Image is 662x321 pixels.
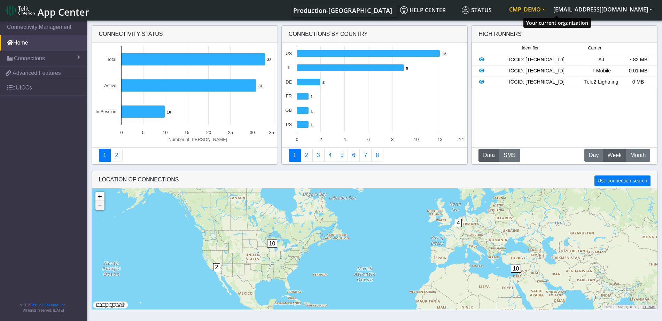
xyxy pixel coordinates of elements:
[311,95,313,99] text: 1
[13,69,61,77] span: Advanced Features
[293,6,392,15] span: Production-[GEOGRAPHIC_DATA]
[549,3,656,16] button: [EMAIL_ADDRESS][DOMAIN_NAME]
[311,123,313,127] text: 1
[499,149,520,162] button: SMS
[604,305,657,310] div: ©2025 MapQuest, |
[104,83,116,88] text: Active
[267,240,278,248] span: 10
[168,137,227,142] text: Number of [PERSON_NAME]
[367,137,370,142] text: 6
[620,56,657,64] div: 7.82 MB
[620,67,657,75] div: 0.01 MB
[269,130,274,135] text: 35
[505,3,549,16] button: CMP_DEMO
[400,6,446,14] span: Help center
[630,151,646,159] span: Month
[14,54,45,63] span: Connections
[583,67,620,75] div: T-Mobile
[228,130,233,135] text: 25
[478,30,522,38] div: High Runners
[213,263,220,271] span: 2
[286,122,292,127] text: PS
[491,78,583,86] div: ICCID: [TECHNICAL_ID]
[589,151,599,159] span: Day
[626,149,650,162] button: Month
[414,137,419,142] text: 10
[6,3,88,18] a: App Center
[167,110,171,114] text: 10
[312,149,325,162] a: Usage per Country
[584,149,603,162] button: Day
[286,51,292,56] text: US
[491,56,583,64] div: ICCID: [TECHNICAL_ID]
[522,45,538,52] span: Identifier
[478,149,499,162] button: Data
[462,6,469,14] img: status.svg
[293,3,392,17] a: Your current platform instance
[320,137,322,142] text: 2
[455,219,462,227] span: 4
[285,108,292,113] text: GB
[289,149,301,162] a: Connections By Country
[336,149,348,162] a: Usage by Carrier
[459,137,464,142] text: 14
[110,149,123,162] a: Deployment status
[359,149,372,162] a: Zero Session
[462,6,492,14] span: Status
[99,149,271,162] nav: Summary paging
[583,56,620,64] div: AJ
[184,130,189,135] text: 15
[400,6,408,14] img: knowledge.svg
[258,84,263,88] text: 31
[437,137,442,142] text: 12
[491,67,583,75] div: ICCID: [TECHNICAL_ID]
[348,149,360,162] a: 14 Days Trend
[282,26,467,43] div: Connections By Country
[92,26,278,43] div: Connectivity status
[286,79,292,85] text: DE
[267,58,271,62] text: 33
[296,137,298,142] text: 0
[250,130,255,135] text: 30
[459,3,505,17] a: Status
[397,3,459,17] a: Help center
[163,130,168,135] text: 10
[620,78,657,86] div: 0 MB
[594,175,650,186] button: Use connection search
[324,149,336,162] a: Connections By Carrier
[120,130,123,135] text: 0
[95,192,104,201] a: Zoom in
[603,149,626,162] button: Week
[322,80,325,85] text: 2
[523,18,591,28] div: Your current organization
[288,65,292,70] text: IL
[391,137,394,142] text: 8
[31,303,66,307] a: Telit IoT Solutions, Inc.
[371,149,383,162] a: Not Connected for 30 days
[583,78,620,86] div: Tele2-Lightning
[6,5,35,16] img: logo-telit-cinterion-gw-new.png
[286,93,292,99] text: FR
[99,149,111,162] a: Connectivity status
[442,52,446,56] text: 12
[38,6,89,18] span: App Center
[311,109,313,113] text: 1
[343,137,346,142] text: 4
[142,130,145,135] text: 5
[289,149,460,162] nav: Summary paging
[607,151,622,159] span: Week
[92,171,657,188] div: LOCATION OF CONNECTIONS
[301,149,313,162] a: Carrier
[406,66,408,70] text: 9
[588,45,601,52] span: Carrier
[643,305,656,309] a: Terms
[95,201,104,210] a: Zoom out
[206,130,211,135] text: 20
[107,57,116,62] text: Total
[511,265,521,273] span: 10
[95,109,116,114] text: In Session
